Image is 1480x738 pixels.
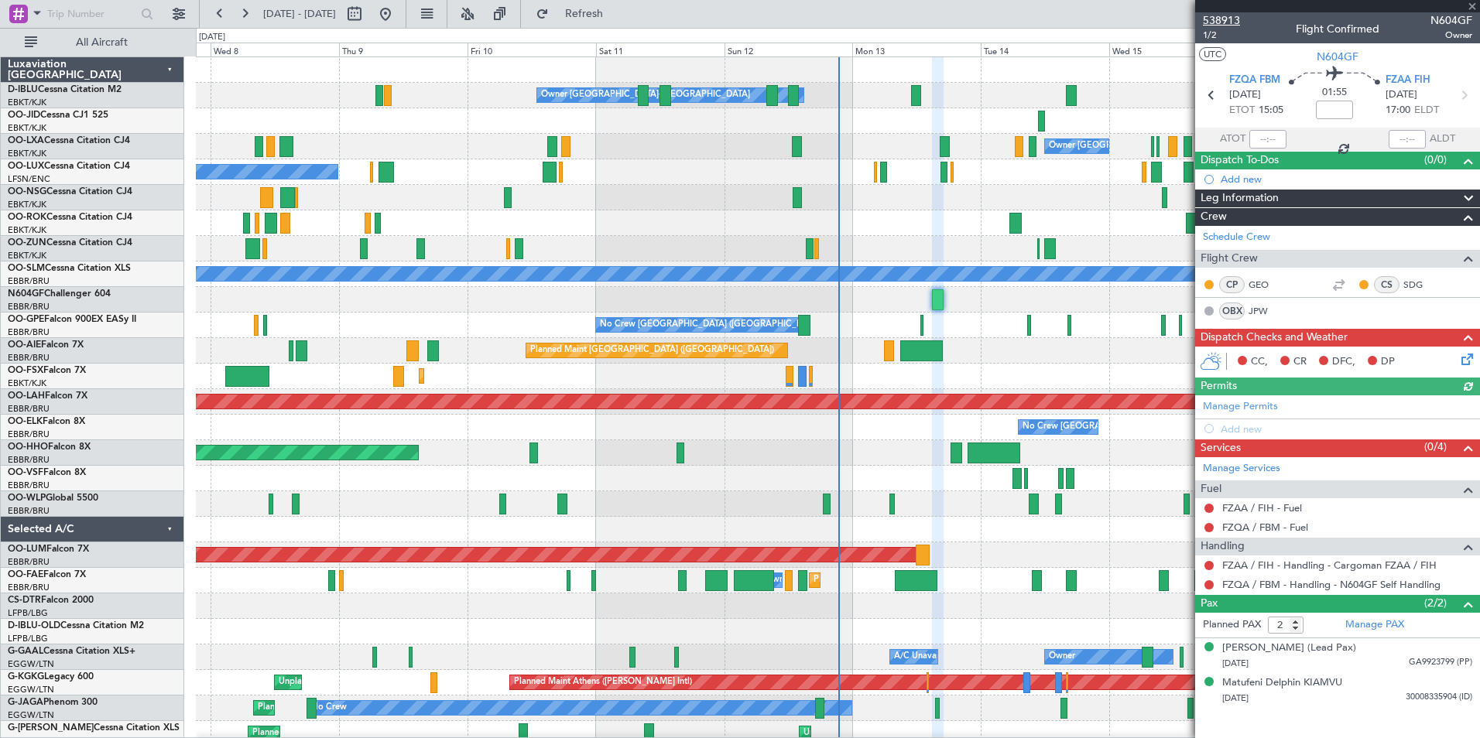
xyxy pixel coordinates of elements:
div: [PERSON_NAME] (Lead Pax) [1222,641,1356,656]
div: Planned Maint Melsbroek Air Base [814,569,949,592]
a: JPW [1249,304,1283,318]
a: OO-LXACessna Citation CJ4 [8,136,130,145]
span: [DATE] [1222,658,1249,669]
span: OO-SLM [8,264,45,273]
span: DP [1381,354,1395,370]
span: OO-ELK [8,417,43,426]
div: Fri 10 [468,43,596,56]
span: Flight Crew [1201,250,1258,268]
span: CR [1293,354,1307,370]
div: Flight Confirmed [1296,21,1379,37]
span: D-IBLU [8,85,38,94]
span: OO-VSF [8,468,43,477]
span: N604GF [1430,12,1472,29]
a: OO-ELKFalcon 8X [8,417,85,426]
a: EBKT/KJK [8,122,46,134]
span: G-GAAL [8,647,43,656]
span: OO-ZUN [8,238,46,248]
a: OO-LAHFalcon 7X [8,391,87,401]
a: EBBR/BRU [8,275,50,287]
a: EBBR/BRU [8,301,50,313]
a: EBBR/BRU [8,352,50,364]
a: EBBR/BRU [8,429,50,440]
a: OO-VSFFalcon 8X [8,468,86,477]
span: OO-JID [8,111,40,120]
span: (0/0) [1424,152,1447,168]
span: Pax [1201,595,1218,613]
div: Sat 11 [596,43,725,56]
div: Add new [1221,173,1472,186]
div: CS [1374,276,1399,293]
a: D-IBLU-OLDCessna Citation M2 [8,621,144,630]
a: CS-DTRFalcon 2000 [8,596,94,605]
a: OO-ZUNCessna Citation CJ4 [8,238,132,248]
span: Dispatch Checks and Weather [1201,329,1348,347]
span: OO-NSG [8,187,46,196]
span: OO-FSX [8,366,43,375]
span: ATOT [1220,132,1245,147]
a: EBBR/BRU [8,556,50,568]
div: [DATE] [199,31,225,44]
a: OO-FSXFalcon 7X [8,366,86,375]
span: All Aircraft [40,37,163,48]
span: 30008335904 (ID) [1406,691,1472,704]
a: LFSN/ENC [8,173,50,185]
span: OO-LXA [8,136,44,145]
span: G-JAGA [8,698,43,707]
div: Mon 13 [852,43,981,56]
span: (2/2) [1424,595,1447,611]
div: A/C Unavailable [894,645,958,668]
a: FZAA / FIH - Handling - Cargoman FZAA / FIH [1222,559,1437,572]
span: OO-GPE [8,315,44,324]
span: ALDT [1430,132,1455,147]
a: EBBR/BRU [8,480,50,491]
div: CP [1219,276,1245,293]
a: OO-GPEFalcon 900EX EASy II [8,315,136,324]
a: FZAA / FIH - Fuel [1222,501,1302,514]
a: SDG [1403,278,1438,292]
a: D-IBLUCessna Citation M2 [8,85,122,94]
a: G-[PERSON_NAME]Cessna Citation XLS [8,723,180,733]
span: Crew [1201,208,1227,226]
span: OO-ROK [8,213,46,222]
span: 15:05 [1259,103,1283,118]
div: Tue 14 [981,43,1109,56]
span: DFC, [1332,354,1355,370]
span: D-IBLU-OLD [8,621,60,630]
span: 538913 [1203,12,1240,29]
a: FZQA / FBM - Fuel [1222,521,1308,534]
a: OO-HHOFalcon 8X [8,442,91,452]
span: ELDT [1414,103,1439,118]
div: Planned Maint [GEOGRAPHIC_DATA] ([GEOGRAPHIC_DATA]) [258,696,502,719]
span: CC, [1251,354,1268,370]
span: Fuel [1201,480,1221,498]
a: EBKT/KJK [8,148,46,159]
a: FZQA / FBM - Handling - N604GF Self Handling [1222,578,1441,591]
span: GA9923799 (PP) [1409,656,1472,669]
span: [DATE] [1386,87,1417,103]
div: No Crew [311,696,347,719]
div: Sun 12 [725,43,853,56]
a: GEO [1249,278,1283,292]
span: N604GF [8,289,44,299]
a: EGGW/LTN [8,684,54,695]
a: EBBR/BRU [8,454,50,466]
span: Owner [1430,29,1472,42]
a: Manage PAX [1345,617,1404,633]
span: N604GF [1317,49,1358,65]
span: Refresh [552,9,617,19]
a: OO-WLPGlobal 5500 [8,494,98,503]
span: OO-LUX [8,162,44,171]
a: N604GFChallenger 604 [8,289,111,299]
span: OO-FAE [8,570,43,579]
a: EBKT/KJK [8,250,46,261]
a: OO-LUXCessna Citation CJ4 [8,162,130,171]
span: [DATE] [1229,87,1261,103]
a: OO-NSGCessna Citation CJ4 [8,187,132,196]
a: EGGW/LTN [8,709,54,721]
span: Dispatch To-Dos [1201,152,1279,169]
div: Planned Maint [GEOGRAPHIC_DATA] ([GEOGRAPHIC_DATA]) [530,339,774,362]
a: OO-ROKCessna Citation CJ4 [8,213,132,222]
a: Manage Services [1203,461,1280,477]
span: [DATE] - [DATE] [263,7,336,21]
